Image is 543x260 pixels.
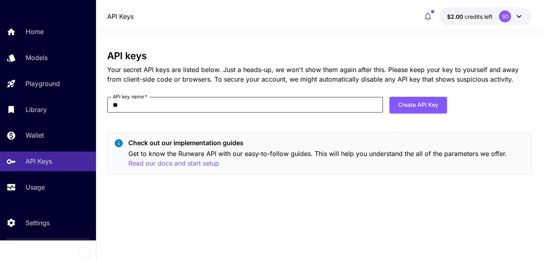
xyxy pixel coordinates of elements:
div: $2.00 [447,12,493,21]
div: Collapse sidebar [86,246,96,260]
p: Wallet [26,130,44,140]
nav: breadcrumb [107,12,134,21]
p: Library [26,105,47,114]
p: Home [26,27,44,36]
span: $2.00 [447,13,465,20]
button: $2.00SD [439,7,532,26]
div: SD [499,10,511,22]
button: Create API Key [389,97,447,113]
p: Your secret API keys are listed below. Just a heads-up, we won't show them again after this. Plea... [107,65,532,84]
button: Read our docs and start setup [128,158,219,168]
p: Get to know the Runware API with our easy-to-follow guides. This will help you understand the all... [128,149,525,168]
p: Settings [26,218,50,228]
p: Playground [26,79,60,88]
p: Models [26,53,48,62]
a: API Keys [107,12,134,21]
p: Usage [26,182,45,192]
h3: API keys [107,50,532,62]
button: Collapse sidebar [80,248,90,258]
p: API Keys [26,156,52,166]
label: API key name [113,93,147,100]
span: credits left [465,13,493,20]
p: Check out our implementation guides [128,138,525,148]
